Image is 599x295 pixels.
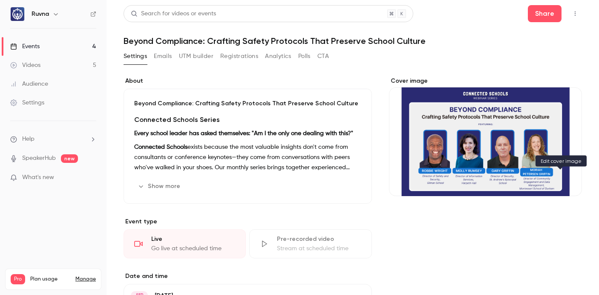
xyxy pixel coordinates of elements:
[10,135,96,144] li: help-dropdown-opener
[10,42,40,51] div: Events
[124,229,246,258] div: LiveGo live at scheduled time
[151,244,235,253] div: Go live at scheduled time
[131,9,216,18] div: Search for videos or events
[124,36,582,46] h1: Beyond Compliance: Crafting Safety Protocols That Preserve School Culture
[11,274,25,284] span: Pro
[265,49,291,63] button: Analytics
[30,276,70,283] span: Plan usage
[389,77,582,196] section: Cover image
[11,7,24,21] img: Ruvna
[277,235,361,243] div: Pre-recorded video
[86,174,96,182] iframe: Noticeable Trigger
[298,49,311,63] button: Polls
[220,49,258,63] button: Registrations
[249,229,371,258] div: Pre-recorded videoStream at scheduled time
[134,144,187,150] strong: Connected Schools
[124,49,147,63] button: Settings
[151,235,235,243] div: Live
[179,49,213,63] button: UTM builder
[134,116,220,124] strong: Connected Schools Series
[61,154,78,163] span: new
[124,272,372,281] label: Date and time
[124,217,372,226] p: Event type
[22,135,35,144] span: Help
[528,5,562,22] button: Share
[134,99,361,108] p: Beyond Compliance: Crafting Safety Protocols That Preserve School Culture
[389,77,582,85] label: Cover image
[22,154,56,163] a: SpeakerHub
[10,61,40,69] div: Videos
[317,49,329,63] button: CTA
[134,179,185,193] button: Show more
[277,244,361,253] div: Stream at scheduled time
[10,98,44,107] div: Settings
[32,10,49,18] h6: Ruvna
[124,77,372,85] label: About
[22,173,54,182] span: What's new
[75,276,96,283] a: Manage
[154,49,172,63] button: Emails
[134,142,361,173] p: exists because the most valuable insights don't come from consultants or conference keynotes—they...
[10,80,48,88] div: Audience
[134,130,353,136] strong: Every school leader has asked themselves: "Am I the only one dealing with this?"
